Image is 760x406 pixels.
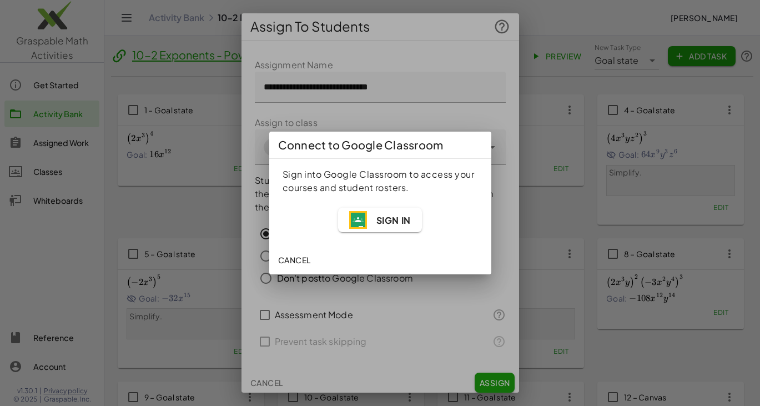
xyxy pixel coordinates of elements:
[269,132,491,158] div: Connect to Google Classroom
[276,161,485,201] div: Sign into Google Classroom to access your courses and student rosters.
[349,211,367,229] img: WYX7JAAAAAElFTkSuQmCC
[338,208,421,232] button: Sign In
[376,214,410,226] span: Sign In
[278,255,311,265] span: Cancel
[274,250,315,270] button: Cancel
